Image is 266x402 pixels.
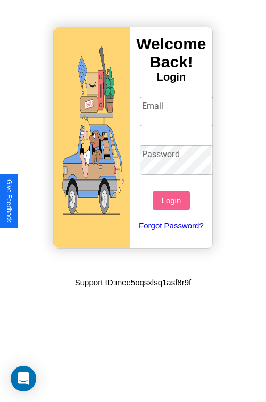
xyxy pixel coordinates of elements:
[130,71,212,83] h4: Login
[11,366,36,391] div: Open Intercom Messenger
[75,275,191,289] p: Support ID: mee5oqsxlsq1asf8r9f
[54,27,130,248] img: gif
[130,35,212,71] h3: Welcome Back!
[5,179,13,223] div: Give Feedback
[153,191,189,210] button: Login
[135,210,209,241] a: Forgot Password?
